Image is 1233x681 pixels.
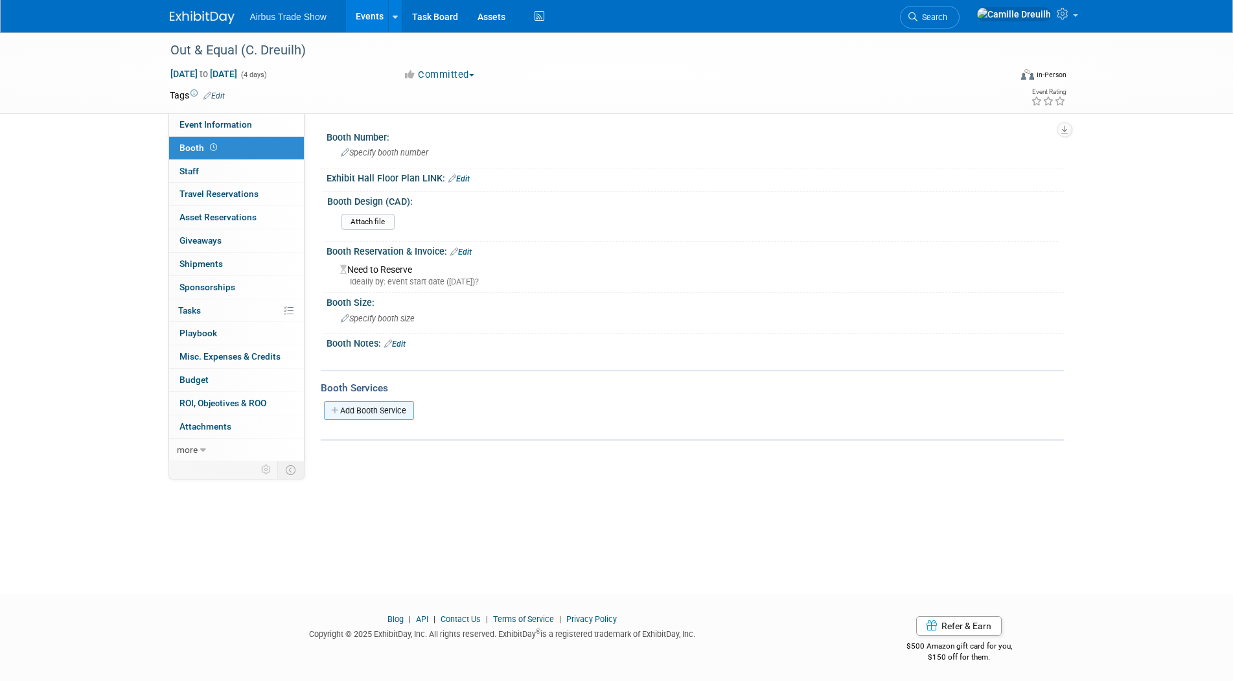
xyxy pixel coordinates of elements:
span: Specify booth size [341,314,415,323]
span: (4 days) [240,71,267,79]
a: API [416,614,428,624]
a: Refer & Earn [916,616,1002,636]
span: Tasks [178,305,201,316]
div: Booth Services [321,381,1064,395]
button: Committed [398,68,479,82]
div: Booth Notes: [327,334,1064,351]
td: Toggle Event Tabs [277,461,304,478]
div: Copyright © 2025 ExhibitDay, Inc. All rights reserved. ExhibitDay is a registered trademark of Ex... [170,625,836,640]
a: Tasks [169,299,304,322]
span: Budget [179,375,209,385]
span: Attachments [179,421,231,432]
a: Edit [384,340,406,349]
span: Misc. Expenses & Credits [179,351,281,362]
span: Sponsorships [179,282,235,292]
span: Specify booth number [341,148,428,157]
span: Asset Reservations [179,212,257,222]
span: [DATE] [DATE] [170,68,238,80]
span: Shipments [179,259,223,269]
a: Travel Reservations [169,183,304,205]
span: to [198,69,210,79]
td: Tags [170,89,225,102]
span: Staff [179,166,199,176]
a: Search [900,6,960,29]
a: Playbook [169,322,304,345]
span: ROI, Objectives & ROO [179,398,266,408]
a: Privacy Policy [566,614,617,624]
span: Travel Reservations [179,189,259,199]
span: | [430,614,439,624]
span: Playbook [179,328,217,338]
span: | [556,614,564,624]
div: Exhibit Hall Floor Plan LINK: [327,168,1064,185]
div: $150 off for them. [855,652,1064,663]
span: | [483,614,491,624]
sup: ® [536,628,540,635]
span: Airbus Trade Show [250,12,327,22]
div: Event Format [934,67,1067,87]
a: Attachments [169,415,304,438]
div: In-Person [1036,70,1066,80]
div: Need to Reserve [336,260,1054,288]
span: more [177,444,198,455]
span: Search [917,12,947,22]
a: Edit [450,248,472,257]
a: Staff [169,160,304,183]
span: Booth not reserved yet [207,143,220,152]
span: | [406,614,414,624]
img: Format-Inperson.png [1021,69,1034,80]
a: Edit [203,91,225,100]
a: Edit [448,174,470,183]
span: Event Information [179,119,252,130]
a: more [169,439,304,461]
img: Camille Dreuilh [976,7,1052,21]
a: Blog [387,614,404,624]
a: Sponsorships [169,276,304,299]
div: $500 Amazon gift card for you, [855,632,1064,662]
img: ExhibitDay [170,11,235,24]
a: Event Information [169,113,304,136]
div: Booth Size: [327,293,1064,309]
div: Booth Design (CAD): [327,192,1058,208]
a: Giveaways [169,229,304,252]
div: Booth Number: [327,128,1064,144]
a: Asset Reservations [169,206,304,229]
a: Shipments [169,253,304,275]
div: Out & Equal (C. Dreuilh) [166,39,991,62]
div: Event Rating [1031,89,1066,95]
a: ROI, Objectives & ROO [169,392,304,415]
div: Ideally by: event start date ([DATE])? [340,276,1054,288]
a: Booth [169,137,304,159]
a: Terms of Service [493,614,554,624]
div: Booth Reservation & Invoice: [327,242,1064,259]
a: Contact Us [441,614,481,624]
a: Budget [169,369,304,391]
td: Personalize Event Tab Strip [255,461,278,478]
a: Misc. Expenses & Credits [169,345,304,368]
a: Add Booth Service [324,401,414,420]
span: Booth [179,143,220,153]
span: Giveaways [179,235,222,246]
